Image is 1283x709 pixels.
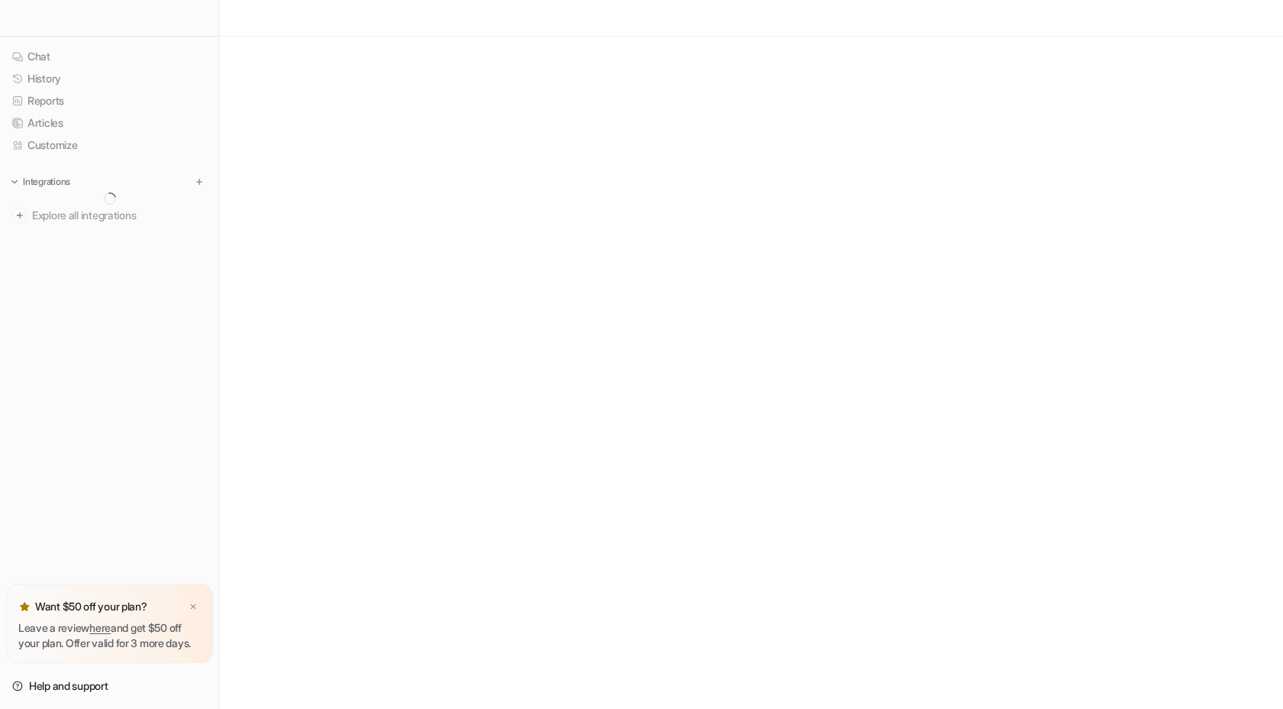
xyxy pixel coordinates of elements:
[189,602,198,612] img: x
[6,112,213,134] a: Articles
[6,174,75,189] button: Integrations
[35,599,147,614] p: Want $50 off your plan?
[9,176,20,187] img: expand menu
[23,176,70,188] p: Integrations
[18,620,201,651] p: Leave a review and get $50 off your plan. Offer valid for 3 more days.
[6,205,213,226] a: Explore all integrations
[12,208,27,223] img: explore all integrations
[6,90,213,112] a: Reports
[194,176,205,187] img: menu_add.svg
[6,46,213,67] a: Chat
[6,134,213,156] a: Customize
[6,68,213,89] a: History
[6,675,213,697] a: Help and support
[89,621,111,634] a: here
[32,203,207,228] span: Explore all integrations
[18,601,31,613] img: star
